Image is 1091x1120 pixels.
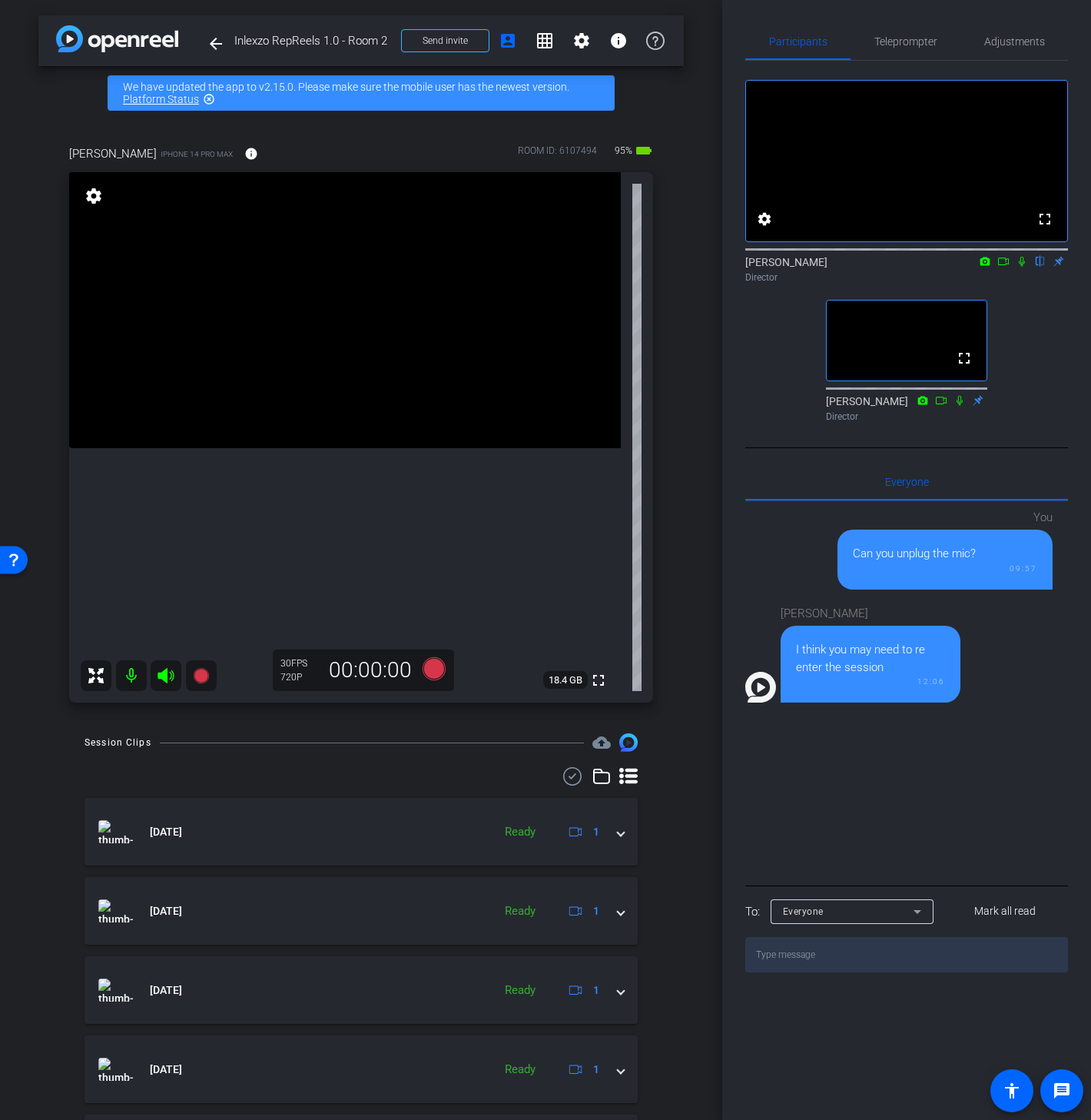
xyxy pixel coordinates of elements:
[874,36,937,47] span: Teleprompter
[497,902,543,920] div: Ready
[401,29,489,52] button: Send invite
[499,32,517,50] mat-icon: account_box
[98,1058,133,1081] img: thumb-nail
[592,733,611,752] span: Destinations for your clips
[85,798,638,866] mat-expansion-panel-header: thumb-nail[DATE]Ready1
[244,147,258,161] mat-icon: info
[593,1062,599,1078] span: 1
[745,271,1068,284] div: Director
[826,410,987,424] div: Director
[1036,210,1054,228] mat-icon: fullscreen
[943,898,1069,926] button: Mark all read
[572,32,591,50] mat-icon: settings
[593,824,599,840] span: 1
[150,1062,182,1078] span: [DATE]
[974,903,1036,919] span: Mark all read
[98,899,133,922] img: thumb-nail
[609,32,628,50] mat-icon: info
[593,903,599,919] span: 1
[69,145,157,162] span: [PERSON_NAME]
[83,187,104,205] mat-icon: settings
[592,733,611,752] mat-icon: cloud_upload
[612,138,635,163] span: 95%
[1031,254,1050,268] mat-icon: flip
[280,671,319,683] div: 720P
[98,820,133,843] img: thumb-nail
[955,349,973,367] mat-icon: fullscreen
[1003,1082,1021,1100] mat-icon: accessibility
[635,141,653,160] mat-icon: battery_std
[593,982,599,999] span: 1
[1053,1082,1071,1100] mat-icon: message
[291,658,307,669] span: FPS
[745,903,760,921] div: To:
[589,671,608,690] mat-icon: fullscreen
[280,657,319,670] div: 30
[150,824,182,840] span: [DATE]
[56,25,178,52] img: app-logo
[518,144,597,166] div: ROOM ID: 6107494
[796,676,945,687] div: 12:06
[161,148,233,160] span: iPhone 14 Pro Max
[150,982,182,999] span: [DATE]
[497,982,543,999] div: Ready
[85,956,638,1024] mat-expansion-panel-header: thumb-nail[DATE]Ready1
[203,93,215,105] mat-icon: highlight_off
[769,36,827,47] span: Participants
[853,563,1037,574] div: 09:57
[853,545,1037,563] div: Can you unplug the mic?
[885,477,929,487] span: Everyone
[826,394,987,424] div: [PERSON_NAME]
[781,605,960,623] div: [PERSON_NAME]
[543,671,588,690] span: 18.4 GB
[619,733,638,752] img: Session clips
[755,210,774,228] mat-icon: settings
[85,1035,638,1103] mat-expansion-panel-header: thumb-nail[DATE]Ready1
[536,32,554,50] mat-icon: grid_on
[319,657,422,683] div: 00:00:00
[745,254,1068,284] div: [PERSON_NAME]
[984,36,1045,47] span: Adjustments
[234,25,392,56] span: Inlexzo RepReels 1.0 - Room 2
[745,672,776,703] img: Profile
[796,641,945,676] div: I think you may need to re enter the session
[85,735,151,750] div: Session Clips
[85,877,638,945] mat-expansion-panel-header: thumb-nail[DATE]Ready1
[98,979,133,1002] img: thumb-nail
[783,906,824,917] span: Everyone
[123,93,199,105] a: Platform Status
[423,35,468,47] span: Send invite
[150,903,182,919] span: [DATE]
[497,823,543,841] div: Ready
[207,35,225,53] mat-icon: arrow_back
[837,509,1053,527] div: You
[108,75,615,111] div: We have updated the app to v2.15.0. Please make sure the mobile user has the newest version.
[497,1061,543,1078] div: Ready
